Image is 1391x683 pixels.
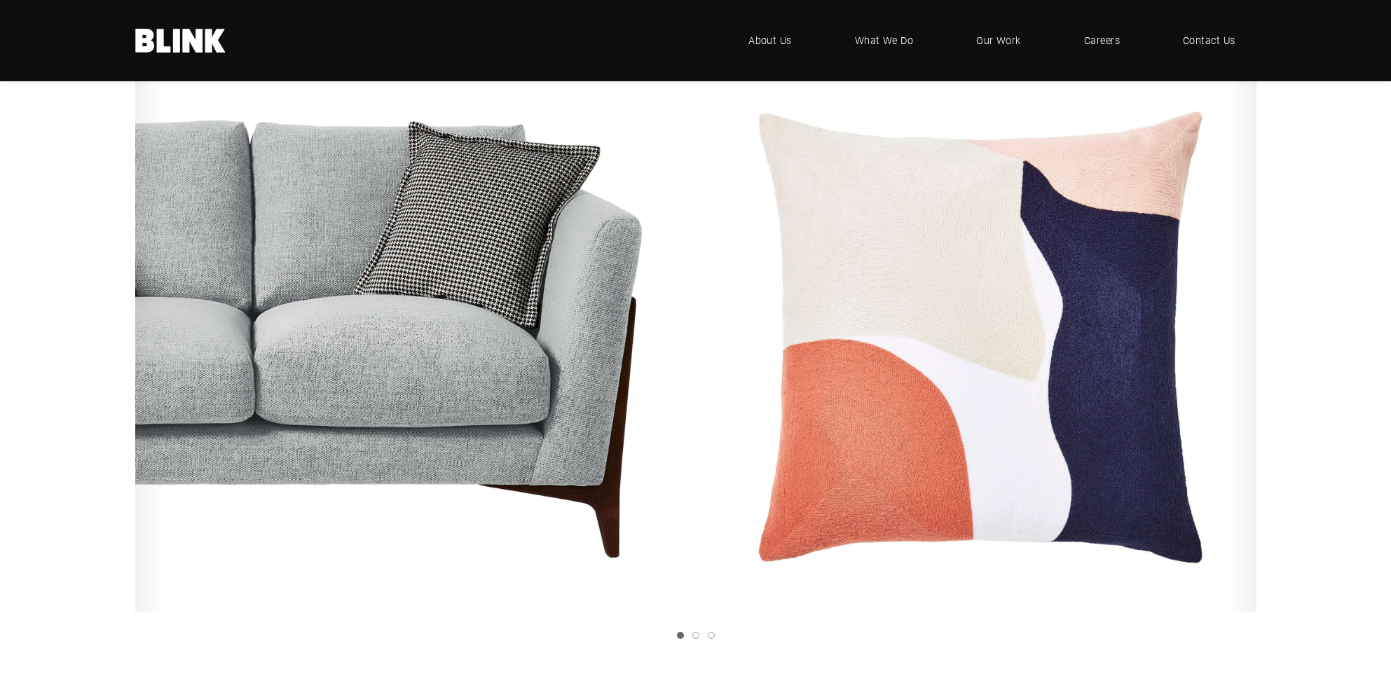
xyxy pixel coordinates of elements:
li: 1 of 3 [125,62,1256,612]
a: What We Do [834,20,935,62]
a: Previous slide [135,62,163,612]
span: Careers [1084,33,1120,48]
a: Next slide [1228,62,1256,612]
a: Slide 3 [708,632,715,639]
span: About Us [748,33,792,48]
img: 12-x01sx366050s.jpg [706,62,1256,612]
a: Careers [1063,20,1141,62]
span: Contact Us [1183,33,1235,48]
a: Slide 2 [692,632,699,639]
a: Slide 1 [677,632,684,639]
a: Contact Us [1162,20,1256,62]
a: About Us [727,20,813,62]
a: Our Work [955,20,1042,62]
img: 11-x01md591050s-r1.jpg [135,62,686,612]
a: Home [135,29,226,53]
span: Our Work [976,33,1021,48]
span: What We Do [855,33,914,48]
